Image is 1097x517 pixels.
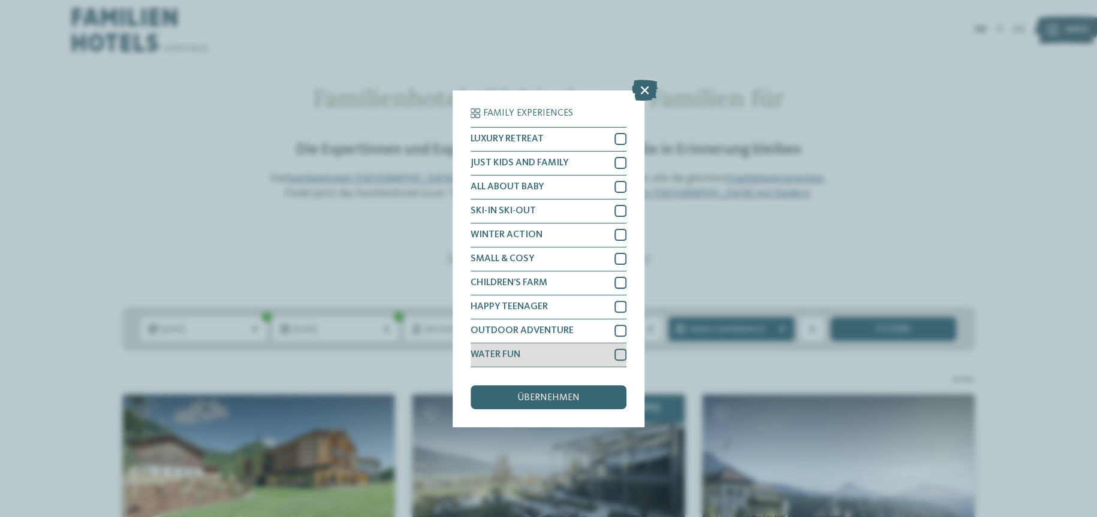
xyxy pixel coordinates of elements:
[471,350,520,359] span: WATER FUN
[483,108,573,118] span: Family Experiences
[471,182,544,192] span: ALL ABOUT BABY
[471,158,568,168] span: JUST KIDS AND FAMILY
[471,254,534,264] span: SMALL & COSY
[517,393,580,403] span: übernehmen
[471,206,536,216] span: SKI-IN SKI-OUT
[471,278,547,288] span: CHILDREN’S FARM
[471,230,543,240] span: WINTER ACTION
[471,134,544,144] span: LUXURY RETREAT
[471,302,548,312] span: HAPPY TEENAGER
[471,326,574,335] span: OUTDOOR ADVENTURE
